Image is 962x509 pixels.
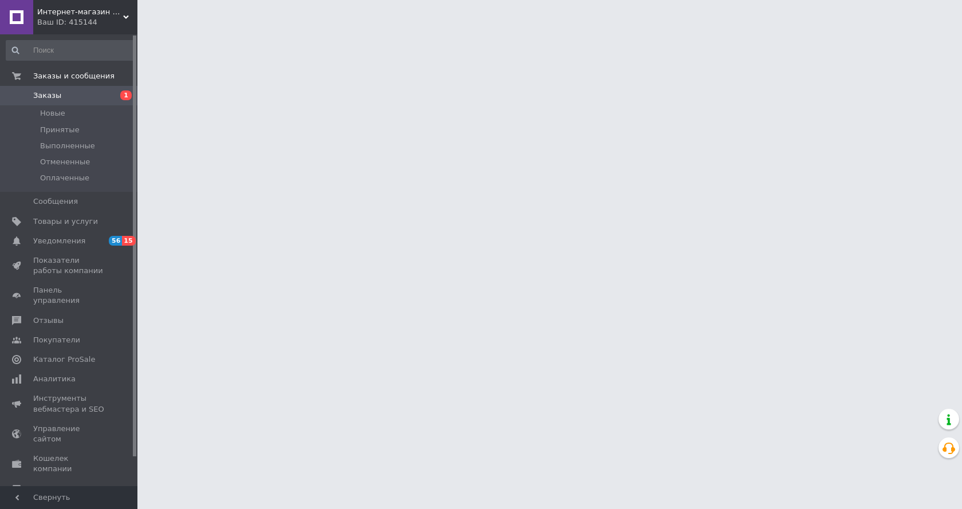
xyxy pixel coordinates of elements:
[33,335,80,345] span: Покупатели
[40,141,95,151] span: Выполненные
[109,236,122,246] span: 56
[33,424,106,444] span: Управление сайтом
[33,393,106,414] span: Инструменты вебмастера и SEO
[40,125,80,135] span: Принятые
[6,40,135,61] input: Поиск
[33,236,85,246] span: Уведомления
[33,374,76,384] span: Аналитика
[33,90,61,101] span: Заказы
[33,315,64,326] span: Отзывы
[40,173,89,183] span: Оплаченные
[33,71,115,81] span: Заказы и сообщения
[33,484,62,494] span: Маркет
[33,285,106,306] span: Панель управления
[33,196,78,207] span: Сообщения
[37,17,137,27] div: Ваш ID: 415144
[40,108,65,119] span: Новые
[122,236,135,246] span: 15
[33,354,95,365] span: Каталог ProSale
[40,157,90,167] span: Отмененные
[33,453,106,474] span: Кошелек компании
[33,216,98,227] span: Товары и услуги
[33,255,106,276] span: Показатели работы компании
[120,90,132,100] span: 1
[37,7,123,17] span: Интернет-магазин "ЕXCLUSIVE"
